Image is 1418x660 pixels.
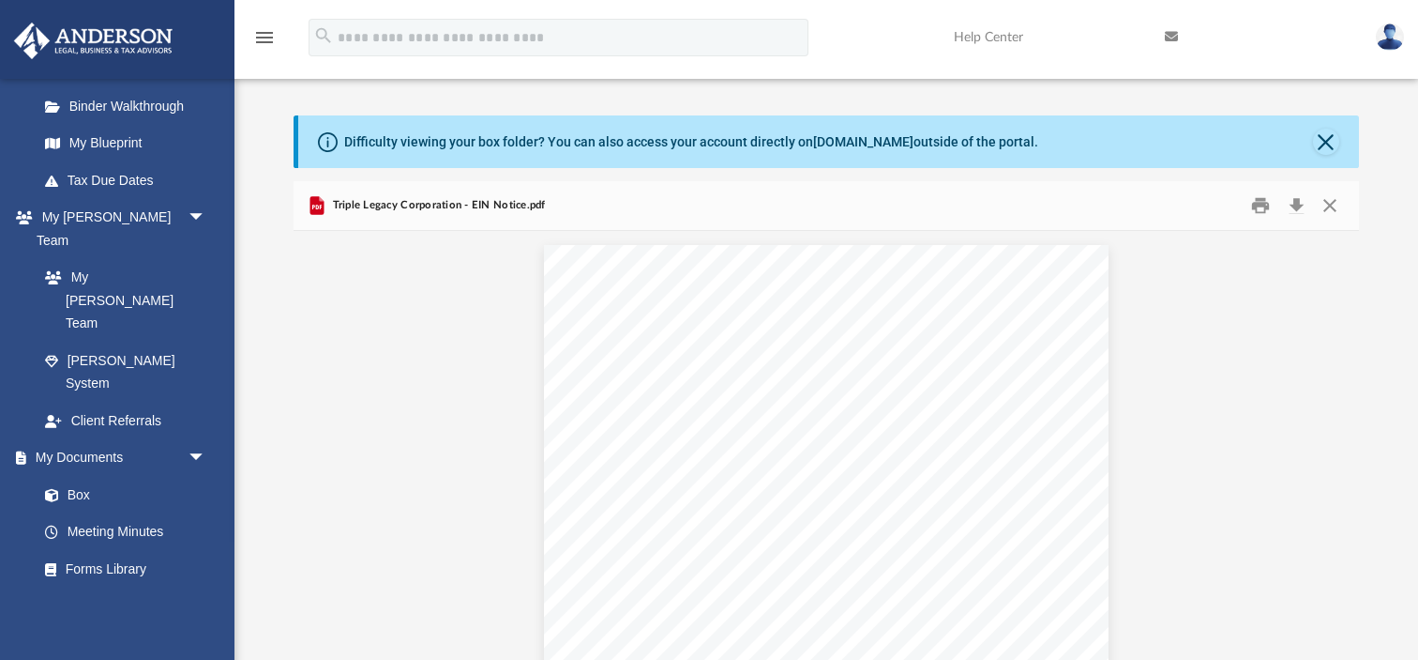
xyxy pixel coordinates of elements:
[26,476,216,514] a: Box
[26,125,225,162] a: My Blueprint
[1243,192,1280,221] button: Print
[253,36,276,49] a: menu
[188,439,225,478] span: arrow_drop_down
[1313,192,1347,221] button: Close
[813,134,913,149] a: [DOMAIN_NAME]
[26,342,225,402] a: [PERSON_NAME] System
[26,87,234,125] a: Binder Walkthrough
[13,199,225,259] a: My [PERSON_NAME] Teamarrow_drop_down
[26,588,225,625] a: Notarize
[313,25,334,46] i: search
[253,26,276,49] i: menu
[26,259,216,343] a: My [PERSON_NAME] Team
[1279,192,1313,221] button: Download
[344,132,1038,152] div: Difficulty viewing your box folder? You can also access your account directly on outside of the p...
[1376,23,1404,51] img: User Pic
[26,550,216,588] a: Forms Library
[26,161,234,199] a: Tax Due Dates
[26,514,225,551] a: Meeting Minutes
[328,197,545,214] span: Triple Legacy Corporation - EIN Notice.pdf
[188,199,225,238] span: arrow_drop_down
[1313,129,1339,155] button: Close
[13,439,225,477] a: My Documentsarrow_drop_down
[8,23,178,59] img: Anderson Advisors Platinum Portal
[26,402,225,439] a: Client Referrals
